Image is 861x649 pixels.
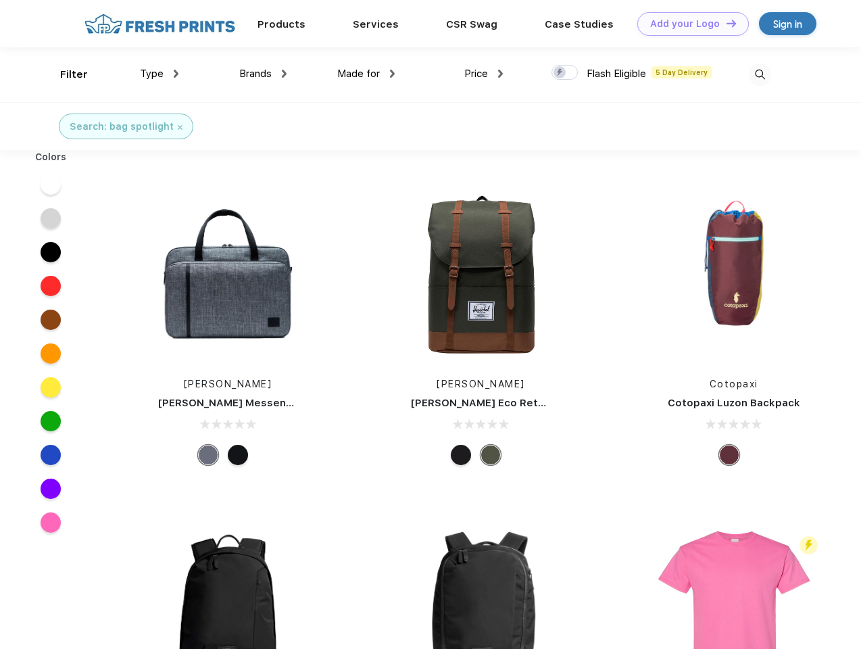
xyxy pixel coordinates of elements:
div: Add your Logo [650,18,720,30]
img: flash_active_toggle.svg [799,536,818,554]
span: Type [140,68,164,80]
div: Surprise [719,445,739,465]
div: Raven Crosshatch [198,445,218,465]
div: Filter [60,67,88,82]
span: Flash Eligible [587,68,646,80]
a: [PERSON_NAME] Messenger [158,397,304,409]
img: func=resize&h=266 [391,184,570,364]
div: Black [228,445,248,465]
img: dropdown.png [390,70,395,78]
a: [PERSON_NAME] [437,379,525,389]
a: Sign in [759,12,816,35]
a: [PERSON_NAME] [184,379,272,389]
img: dropdown.png [282,70,287,78]
a: Products [257,18,305,30]
div: Black [451,445,471,465]
img: func=resize&h=266 [138,184,318,364]
img: desktop_search.svg [749,64,771,86]
div: Forest [481,445,501,465]
img: filter_cancel.svg [178,125,182,130]
img: dropdown.png [498,70,503,78]
a: Cotopaxi Luzon Backpack [668,397,800,409]
img: dropdown.png [174,70,178,78]
img: fo%20logo%202.webp [80,12,239,36]
div: Colors [25,150,77,164]
div: Sign in [773,16,802,32]
a: [PERSON_NAME] Eco Retreat 15" Computer Backpack [411,397,687,409]
img: DT [727,20,736,27]
div: Search: bag spotlight [70,120,174,134]
span: Price [464,68,488,80]
span: Brands [239,68,272,80]
a: Cotopaxi [710,379,758,389]
span: Made for [337,68,380,80]
img: func=resize&h=266 [644,184,824,364]
span: 5 Day Delivery [651,66,712,78]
